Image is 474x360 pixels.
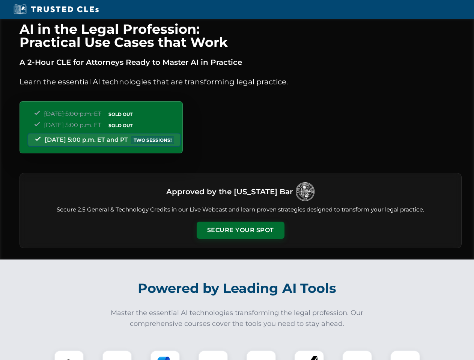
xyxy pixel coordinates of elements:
span: SOLD OUT [106,121,135,129]
p: A 2-Hour CLE for Attorneys Ready to Master AI in Practice [20,56,462,68]
h3: Approved by the [US_STATE] Bar [166,185,293,198]
img: Logo [296,182,314,201]
h1: AI in the Legal Profession: Practical Use Cases that Work [20,22,462,49]
h2: Powered by Leading AI Tools [29,275,445,301]
span: SOLD OUT [106,110,135,118]
img: Trusted CLEs [11,4,101,15]
span: [DATE] 5:00 p.m. ET [44,110,101,117]
span: [DATE] 5:00 p.m. ET [44,121,101,129]
p: Secure 2.5 General & Technology Credits in our Live Webcast and learn proven strategies designed ... [29,205,452,214]
p: Learn the essential AI technologies that are transforming legal practice. [20,76,462,88]
p: Master the essential AI technologies transforming the legal profession. Our comprehensive courses... [106,307,369,329]
button: Secure Your Spot [197,222,284,239]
